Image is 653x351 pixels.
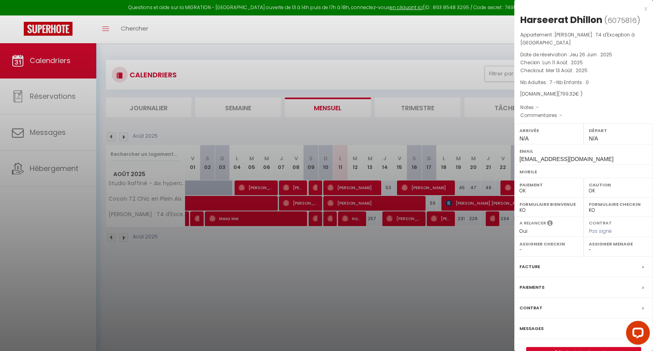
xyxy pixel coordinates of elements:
span: Nb Adultes : 7 - [520,79,589,86]
label: A relancer [519,220,546,226]
div: x [514,4,647,13]
span: Mer 13 Août . 2025 [546,67,588,74]
label: Contrat [589,220,612,225]
label: Contrat [519,304,542,312]
span: ( € ) [558,90,582,97]
div: [DOMAIN_NAME] [520,90,647,98]
iframe: LiveChat chat widget [620,318,653,351]
label: Assigner Checkin [519,240,579,248]
span: 799.32 [560,90,575,97]
span: [PERSON_NAME] · T4 d'Exception à [GEOGRAPHIC_DATA] [520,31,635,46]
label: Départ [589,127,648,134]
label: Mobile [519,168,648,176]
span: N/A [519,135,529,142]
span: Jeu 26 Juin . 2025 [569,51,612,58]
label: Formulaire Checkin [589,200,648,208]
label: Email [519,147,648,155]
label: Facture [519,263,540,271]
div: Harseerat Dhillon [520,13,602,26]
p: Date de réservation : [520,51,647,59]
label: Assigner Menage [589,240,648,248]
span: Lun 11 Août . 2025 [542,59,583,66]
span: Pas signé [589,228,612,234]
span: [EMAIL_ADDRESS][DOMAIN_NAME] [519,156,613,162]
label: Caution [589,181,648,189]
span: - [559,112,562,119]
p: Checkout : [520,67,647,75]
p: Commentaires : [520,111,647,119]
label: Arrivée [519,127,579,134]
label: Messages [519,324,544,333]
label: Paiements [519,283,544,292]
i: Sélectionner OUI si vous souhaiter envoyer les séquences de messages post-checkout [547,220,553,228]
label: Paiement [519,181,579,189]
span: 6075816 [607,15,637,25]
p: Checkin : [520,59,647,67]
label: Formulaire Bienvenue [519,200,579,208]
span: N/A [589,135,598,142]
p: Notes : [520,104,647,111]
span: - [536,104,539,111]
span: ( ) [604,15,640,26]
p: Appartement : [520,31,647,47]
span: Nb Enfants : 0 [556,79,589,86]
